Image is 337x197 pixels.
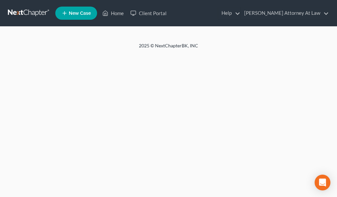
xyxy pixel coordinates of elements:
[241,7,329,19] a: [PERSON_NAME] Attorney At Law
[11,42,326,54] div: 2025 © NextChapterBK, INC
[55,7,97,20] new-legal-case-button: New Case
[127,7,170,19] a: Client Portal
[99,7,127,19] a: Home
[315,175,330,190] div: Open Intercom Messenger
[218,7,240,19] a: Help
